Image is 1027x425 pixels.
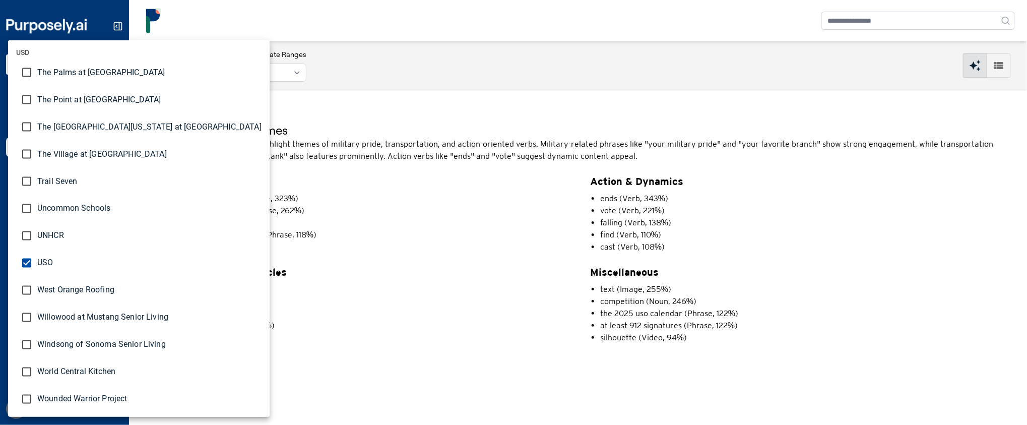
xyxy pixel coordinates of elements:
[37,393,262,405] span: Wounded Warrior Project
[37,257,262,269] span: USO
[37,121,262,133] span: The [GEOGRAPHIC_DATA][US_STATE] at [GEOGRAPHIC_DATA]
[37,148,262,160] span: The Village at [GEOGRAPHIC_DATA]
[37,366,262,378] span: World Central Kitchen
[8,40,270,65] li: USD
[37,284,262,296] span: West Orange Roofing
[37,67,262,79] span: The Palms at [GEOGRAPHIC_DATA]
[37,312,262,324] span: Willowood at Mustang Senior Living
[37,94,262,106] span: The Point at [GEOGRAPHIC_DATA]
[37,230,262,242] span: UNHCR
[37,175,262,188] span: Trail Seven
[37,339,262,351] span: Windsong of Sonoma Senior Living
[37,203,262,215] span: Uncommon Schools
